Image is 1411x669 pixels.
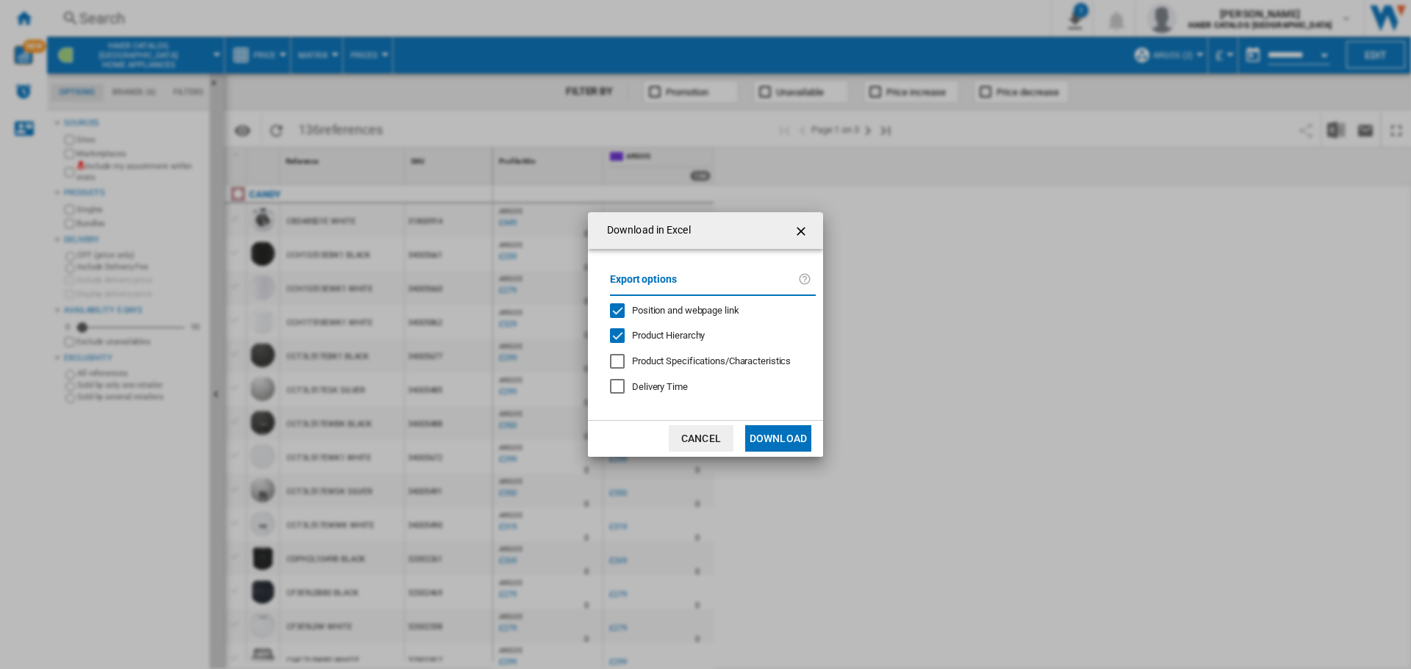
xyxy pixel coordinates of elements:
button: getI18NText('BUTTONS.CLOSE_DIALOG') [788,216,817,245]
md-checkbox: Delivery Time [610,380,816,394]
button: Download [745,425,811,452]
md-dialog: Download in ... [588,212,823,457]
div: Only applies to Category View [632,355,791,368]
span: Position and webpage link [632,305,739,316]
span: Product Hierarchy [632,330,705,341]
button: Cancel [669,425,733,452]
md-checkbox: Product Hierarchy [610,329,804,343]
h4: Download in Excel [600,223,691,238]
label: Export options [610,271,798,298]
md-checkbox: Position and webpage link [610,303,804,317]
span: Delivery Time [632,381,688,392]
ng-md-icon: getI18NText('BUTTONS.CLOSE_DIALOG') [794,223,811,240]
span: Product Specifications/Characteristics [632,355,791,366]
